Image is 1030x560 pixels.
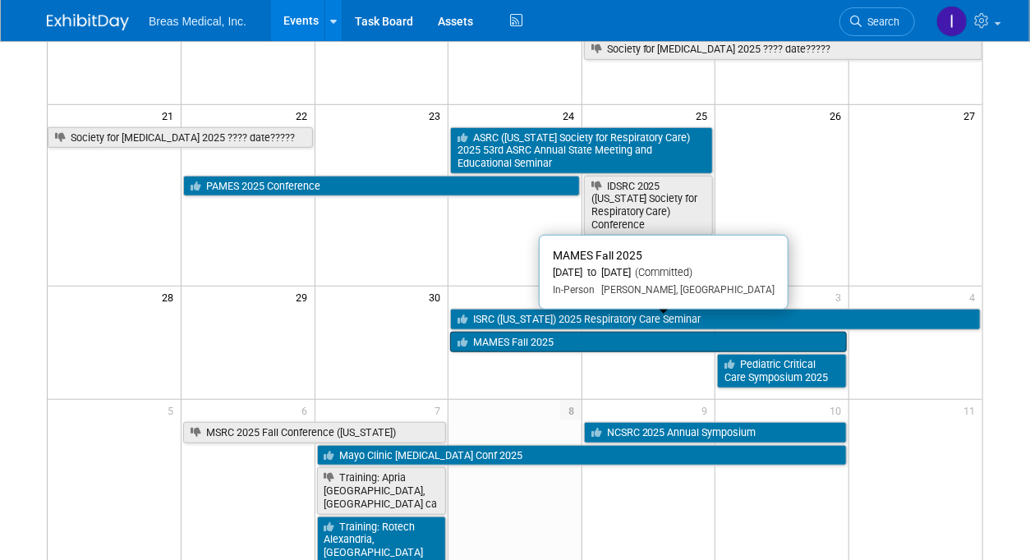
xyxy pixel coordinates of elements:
span: In-Person [553,284,595,296]
span: 3 [834,287,848,307]
span: 4 [968,287,982,307]
span: MAMES Fall 2025 [553,249,642,262]
span: 29 [294,287,315,307]
div: [DATE] to [DATE] [553,266,775,280]
a: Pediatric Critical Care Symposium 2025 [717,354,847,388]
span: (Committed) [631,266,692,278]
span: 10 [828,400,848,420]
span: 23 [427,105,448,126]
span: 8 [560,400,582,420]
span: 26 [828,105,848,126]
a: Search [839,7,915,36]
a: ISRC ([US_STATE]) 2025 Respiratory Care Seminar [450,309,981,330]
span: 6 [300,400,315,420]
span: 21 [160,105,181,126]
span: 24 [561,105,582,126]
img: ExhibitDay [47,14,129,30]
span: 30 [427,287,448,307]
img: Inga Dolezar [936,6,968,37]
span: 9 [700,400,715,420]
span: Breas Medical, Inc. [149,15,246,28]
a: ASRC ([US_STATE] Society for Respiratory Care) 2025 53rd ASRC Annual State Meeting and Educationa... [450,127,713,174]
a: PAMES 2025 Conference [183,176,580,197]
a: MSRC 2025 Fall Conference ([US_STATE]) [183,422,446,443]
span: 7 [433,400,448,420]
span: 27 [962,105,982,126]
a: Mayo Clinic [MEDICAL_DATA] Conf 2025 [317,445,847,466]
span: 11 [962,400,982,420]
a: NCSRC 2025 Annual Symposium [584,422,847,443]
span: 5 [166,400,181,420]
span: 28 [160,287,181,307]
span: [PERSON_NAME], [GEOGRAPHIC_DATA] [595,284,775,296]
span: 25 [694,105,715,126]
span: 22 [294,105,315,126]
a: Society for [MEDICAL_DATA] 2025 ???? date????? [584,39,982,60]
a: MAMES Fall 2025 [450,332,847,353]
a: IDSRC 2025 ([US_STATE] Society for Respiratory Care) Conference [584,176,714,236]
span: Search [862,16,899,28]
a: Training: Apria [GEOGRAPHIC_DATA], [GEOGRAPHIC_DATA] ca [317,467,447,514]
a: Society for [MEDICAL_DATA] 2025 ???? date????? [48,127,313,149]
